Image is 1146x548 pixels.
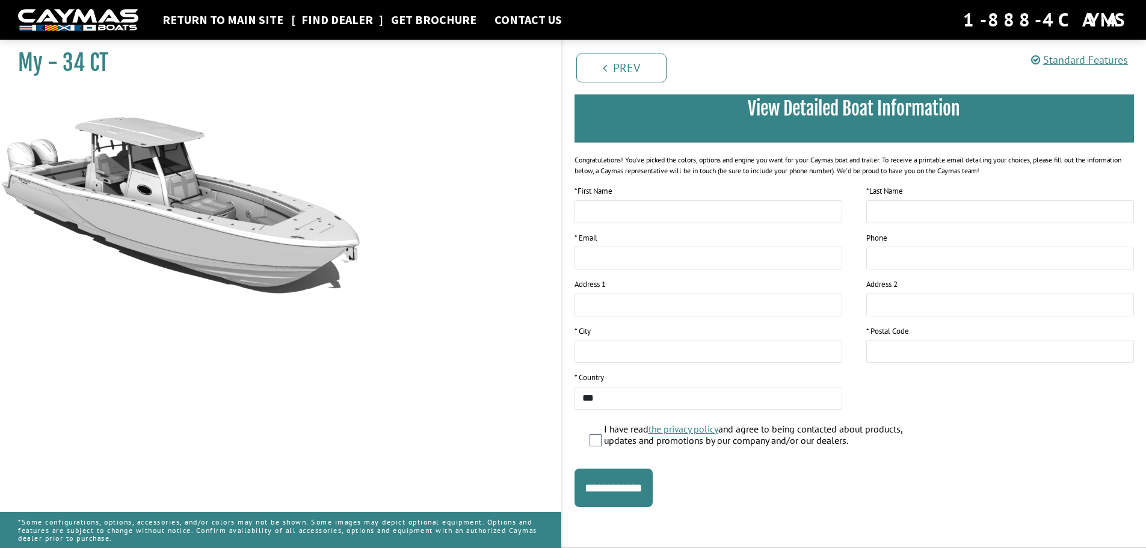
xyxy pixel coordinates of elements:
[576,54,667,82] a: Prev
[18,49,531,76] h1: My - 34 CT
[604,423,931,449] label: I have read and agree to being contacted about products, updates and promotions by our company an...
[385,12,482,28] a: Get Brochure
[18,512,543,548] p: *Some configurations, options, accessories, and/or colors may not be shown. Some images may depic...
[866,279,898,291] label: Address 2
[156,12,289,28] a: Return to main site
[648,423,718,435] a: the privacy policy
[488,12,568,28] a: Contact Us
[575,155,1135,176] div: Congratulations! You’ve picked the colors, options and engine you want for your Caymas boat and t...
[295,12,379,28] a: Find Dealer
[593,97,1117,120] h3: View Detailed Boat Information
[866,185,903,197] label: Last Name
[575,185,612,197] label: First Name
[1031,53,1128,67] a: Standard Features
[575,325,591,337] label: * City
[575,232,597,244] label: * Email
[575,279,606,291] label: Address 1
[18,9,138,31] img: white-logo-c9c8dbefe5ff5ceceb0f0178aa75bf4bb51f6bca0971e226c86eb53dfe498488.png
[866,325,909,337] label: * Postal Code
[963,7,1128,33] div: 1-888-4CAYMAS
[866,232,887,244] label: Phone
[575,372,604,384] label: * Country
